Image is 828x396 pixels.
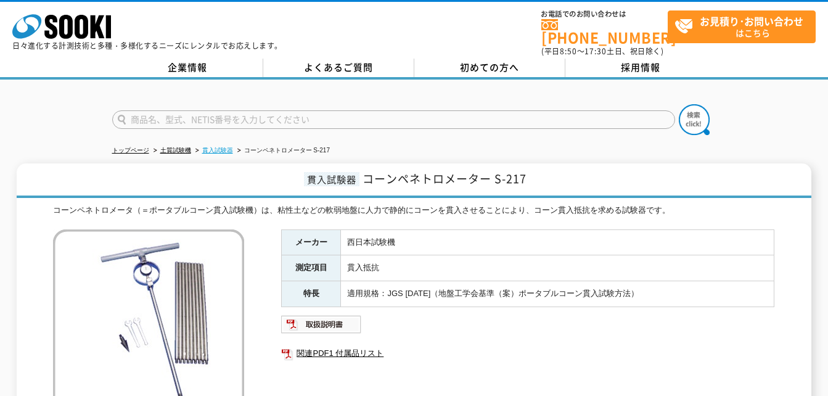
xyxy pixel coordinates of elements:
a: 土質試験機 [160,147,191,154]
a: お見積り･お問い合わせはこちら [668,10,816,43]
td: 適用規格：JGS [DATE]（地盤工学会基準（案）ポータブルコーン貫入試験方法） [341,281,774,307]
a: 初めての方へ [414,59,565,77]
span: 貫入試験器 [304,172,359,186]
th: 測定項目 [282,255,341,281]
a: よくあるご質問 [263,59,414,77]
span: 初めての方へ [460,60,519,74]
a: [PHONE_NUMBER] [541,19,668,44]
a: 企業情報 [112,59,263,77]
a: 関連PDF1 付属品リスト [281,345,774,361]
td: 西日本試験機 [341,229,774,255]
input: 商品名、型式、NETIS番号を入力してください [112,110,675,129]
a: 取扱説明書 [281,323,362,332]
th: メーカー [282,229,341,255]
a: 採用情報 [565,59,716,77]
span: (平日 ～ 土日、祝日除く) [541,46,663,57]
p: 日々進化する計測技術と多種・多様化するニーズにレンタルでお応えします。 [12,42,282,49]
th: 特長 [282,281,341,307]
strong: お見積り･お問い合わせ [700,14,803,28]
span: 17:30 [584,46,607,57]
a: 貫入試験器 [202,147,233,154]
img: 取扱説明書 [281,315,362,334]
td: 貫入抵抗 [341,255,774,281]
a: トップページ [112,147,149,154]
li: コーンペネトロメーター S-217 [235,144,330,157]
img: btn_search.png [679,104,710,135]
span: コーンペネトロメーター S-217 [363,170,527,187]
div: コーンペネトロメータ（＝ポータブルコーン貫入試験機）は、粘性土などの軟弱地盤に人力で静的にコーンを貫入させることにより、コーン貫入抵抗を求める試験器です。 [53,204,774,217]
span: はこちら [674,11,815,42]
span: お電話でのお問い合わせは [541,10,668,18]
span: 8:50 [560,46,577,57]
